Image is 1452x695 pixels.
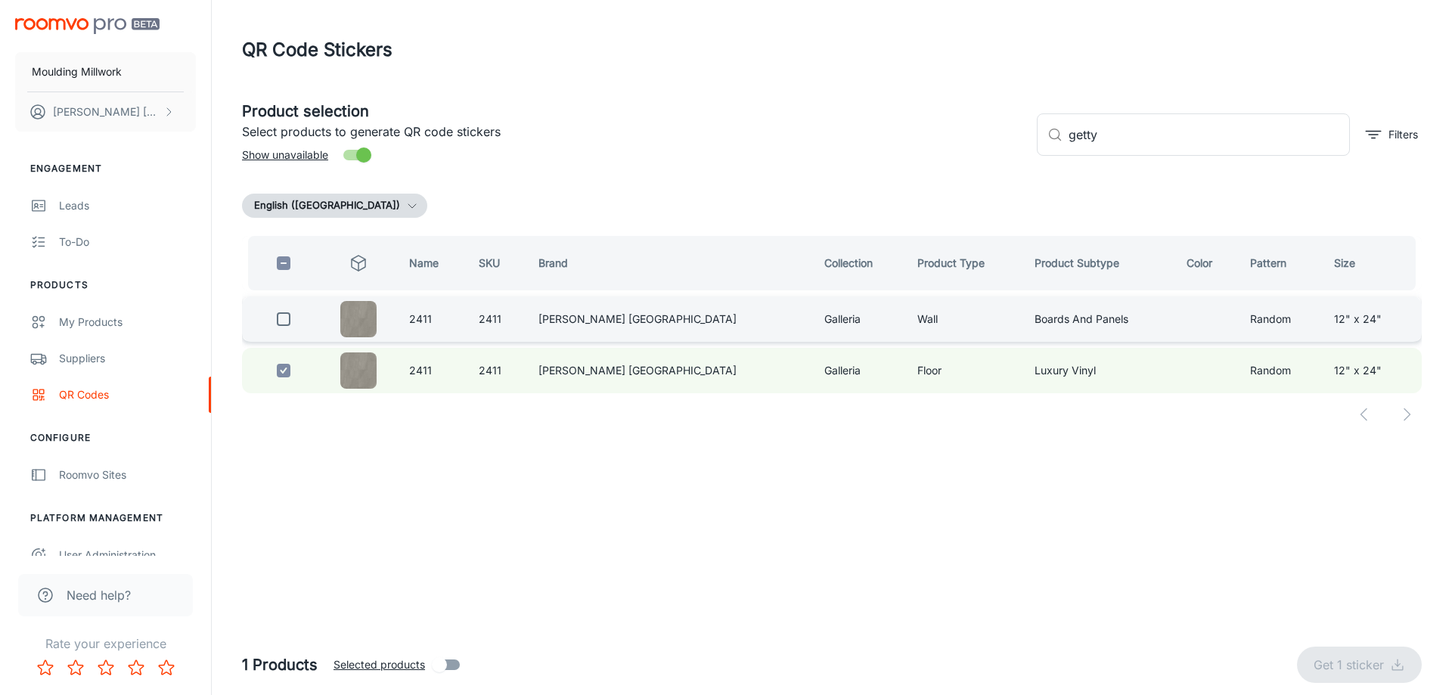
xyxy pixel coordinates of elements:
[397,296,466,342] td: 2411
[242,147,328,163] span: Show unavailable
[812,236,905,290] th: Collection
[397,348,466,393] td: 2411
[1362,123,1422,147] button: filter
[242,123,1025,141] p: Select products to generate QR code stickers
[1322,348,1422,393] td: 12" x 24"
[59,350,196,367] div: Suppliers
[905,348,1022,393] td: Floor
[1022,236,1174,290] th: Product Subtype
[59,197,196,214] div: Leads
[1388,126,1418,143] p: Filters
[1174,236,1239,290] th: Color
[1322,296,1422,342] td: 12" x 24"
[59,386,196,403] div: QR Codes
[1069,113,1350,156] input: Search by SKU, brand, collection...
[53,104,160,120] p: [PERSON_NAME] [PERSON_NAME]
[242,194,427,218] button: English ([GEOGRAPHIC_DATA])
[15,52,196,92] button: Moulding Millwork
[242,36,392,64] h1: QR Code Stickers
[1022,348,1174,393] td: Luxury Vinyl
[59,314,196,330] div: My Products
[397,236,466,290] th: Name
[467,348,527,393] td: 2411
[526,296,811,342] td: [PERSON_NAME] [GEOGRAPHIC_DATA]
[15,92,196,132] button: [PERSON_NAME] [PERSON_NAME]
[812,348,905,393] td: Galleria
[526,236,811,290] th: Brand
[1322,236,1422,290] th: Size
[1238,296,1321,342] td: Random
[1238,236,1321,290] th: Pattern
[526,348,811,393] td: [PERSON_NAME] [GEOGRAPHIC_DATA]
[1238,348,1321,393] td: Random
[242,100,1025,123] h5: Product selection
[15,18,160,34] img: Roomvo PRO Beta
[32,64,122,80] p: Moulding Millwork
[467,296,527,342] td: 2411
[812,296,905,342] td: Galleria
[59,467,196,483] div: Roomvo Sites
[467,236,527,290] th: SKU
[905,236,1022,290] th: Product Type
[59,234,196,250] div: To-do
[1022,296,1174,342] td: Boards And Panels
[905,296,1022,342] td: Wall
